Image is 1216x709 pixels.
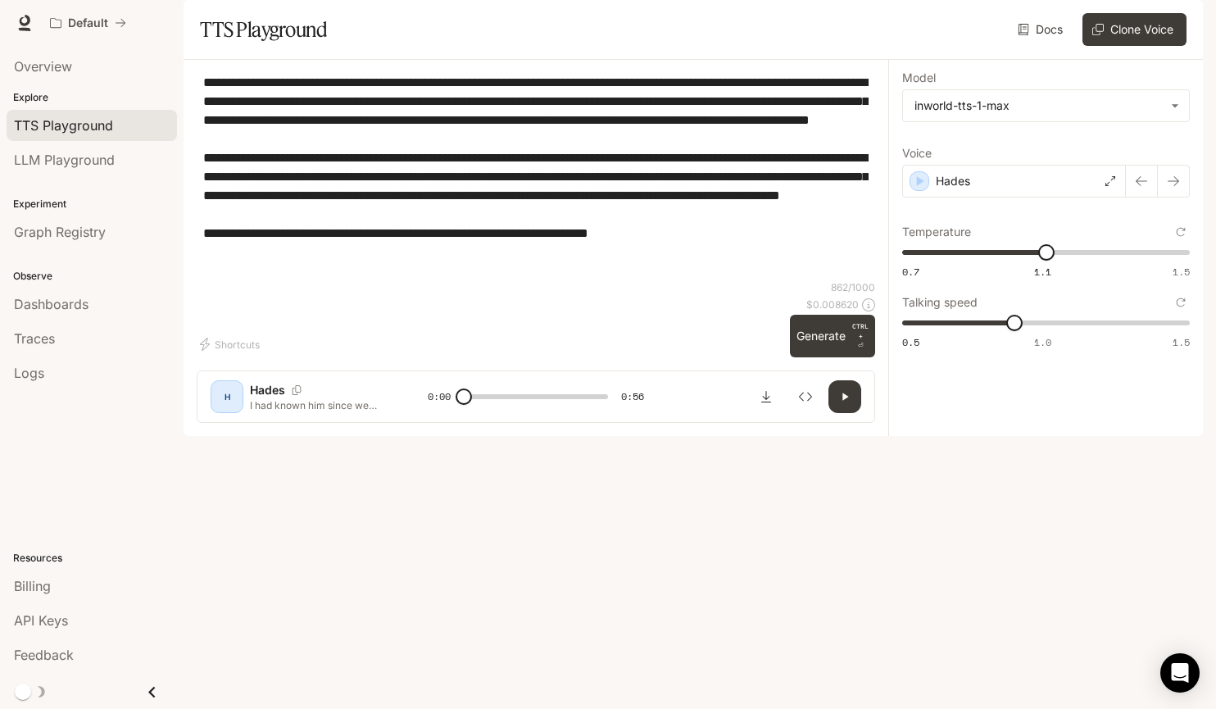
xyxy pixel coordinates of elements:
span: 1.5 [1173,335,1190,349]
p: Hades [250,382,285,398]
p: Model [902,72,936,84]
div: inworld-tts-1-max [914,98,1163,114]
button: Reset to default [1172,223,1190,241]
span: 1.1 [1034,265,1051,279]
span: 1.5 [1173,265,1190,279]
p: Temperature [902,226,971,238]
div: H [214,384,240,410]
p: CTRL + [852,321,869,341]
span: 0:00 [428,389,451,405]
p: Voice [902,148,932,159]
button: Clone Voice [1082,13,1187,46]
button: Shortcuts [197,331,266,357]
button: Copy Voice ID [285,385,308,395]
span: 0.5 [902,335,919,349]
p: Hades [936,173,970,189]
p: Default [68,16,108,30]
div: Open Intercom Messenger [1160,653,1200,693]
p: I had known him since we were just kids in the neighborhood. I can't say that we were super good ... [250,398,388,412]
button: All workspaces [43,7,134,39]
button: Inspect [789,380,822,413]
button: Reset to default [1172,293,1190,311]
a: Docs [1014,13,1069,46]
h1: TTS Playground [200,13,327,46]
span: 0.7 [902,265,919,279]
span: 0:56 [621,389,644,405]
button: Download audio [750,380,783,413]
p: Talking speed [902,297,978,308]
p: ⏎ [852,321,869,351]
div: inworld-tts-1-max [903,90,1189,121]
span: 1.0 [1034,335,1051,349]
button: GenerateCTRL +⏎ [790,315,875,357]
